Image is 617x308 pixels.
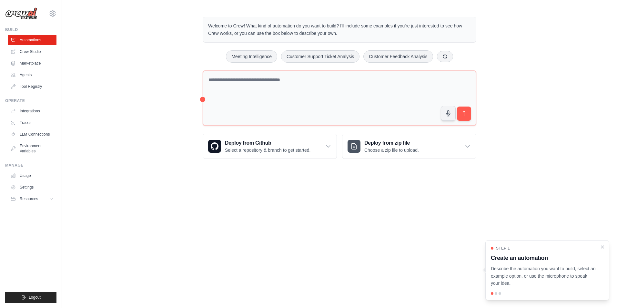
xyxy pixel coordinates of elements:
h3: Deploy from Github [225,139,310,147]
p: Choose a zip file to upload. [364,147,419,153]
a: Crew Studio [8,46,56,57]
a: Environment Variables [8,141,56,156]
a: Tool Registry [8,81,56,92]
span: Step 1 [496,246,510,251]
div: Build [5,27,56,32]
button: Resources [8,194,56,204]
a: Usage [8,170,56,181]
a: LLM Connections [8,129,56,139]
a: Automations [8,35,56,45]
p: Select a repository & branch to get started. [225,147,310,153]
iframe: Chat Widget [585,277,617,308]
h3: Create an automation [491,253,596,262]
button: Customer Feedback Analysis [363,50,433,63]
button: Customer Support Ticket Analysis [281,50,359,63]
button: Meeting Intelligence [226,50,277,63]
img: Logo [5,7,37,20]
button: Logout [5,292,56,303]
button: Close walkthrough [600,244,605,250]
span: Logout [29,295,41,300]
h3: Deploy from zip file [364,139,419,147]
p: Describe the automation you want to build, select an example option, or use the microphone to spe... [491,265,596,287]
div: Operate [5,98,56,103]
a: Agents [8,70,56,80]
a: Settings [8,182,56,192]
a: Marketplace [8,58,56,68]
span: Resources [20,196,38,201]
a: Traces [8,118,56,128]
a: Integrations [8,106,56,116]
p: Welcome to Crew! What kind of automation do you want to build? I'll include some examples if you'... [208,22,471,37]
div: Manage [5,163,56,168]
